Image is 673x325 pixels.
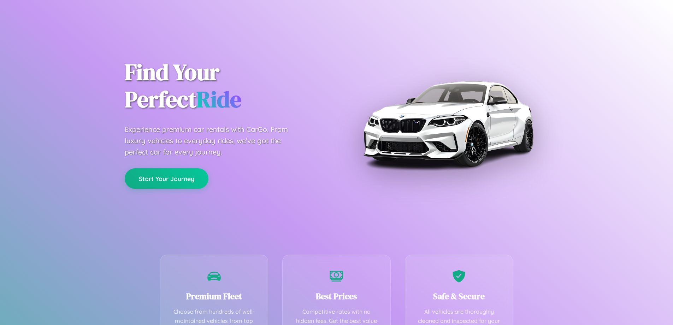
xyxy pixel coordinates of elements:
[293,290,380,302] h3: Best Prices
[171,290,258,302] h3: Premium Fleet
[125,59,326,113] h1: Find Your Perfect
[125,168,208,189] button: Start Your Journey
[360,35,536,212] img: Premium BMW car rental vehicle
[125,124,301,158] p: Experience premium car rentals with CarGo. From luxury vehicles to everyday rides, we've got the ...
[416,290,502,302] h3: Safe & Secure
[196,84,241,115] span: Ride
